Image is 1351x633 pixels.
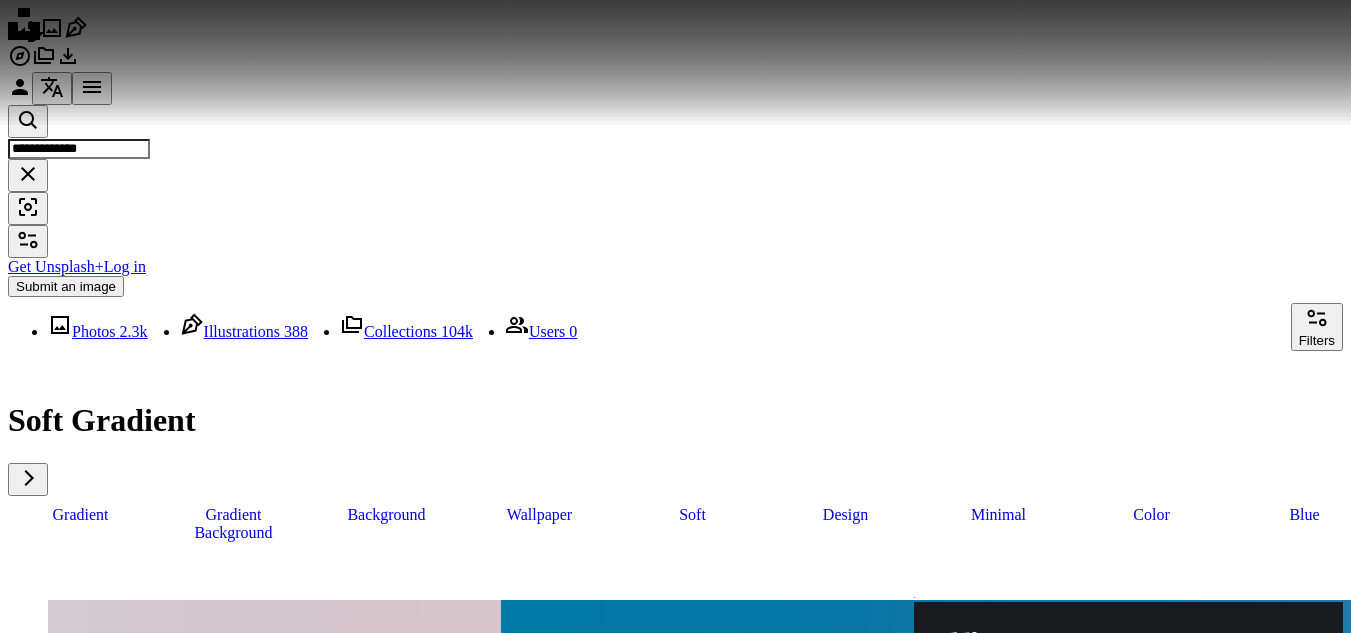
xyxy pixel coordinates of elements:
[340,323,473,340] a: Collections 104k
[505,323,577,340] a: Users 0
[467,496,612,534] a: wallpaper
[620,496,765,534] a: soft
[8,402,1343,439] h1: Soft Gradient
[8,258,104,275] a: Get Unsplash+
[914,597,915,598] img: file-1719664959749-d56c4ff96871image
[284,323,308,340] span: 388
[8,105,1343,225] form: Find visuals sitewide
[48,323,148,340] a: Photos 2.3k
[441,323,473,340] span: 104k
[8,496,153,534] a: gradient
[8,463,48,496] button: scroll list to the right
[64,26,88,43] a: Illustrations
[569,323,577,340] span: 0
[8,225,48,258] button: Filters
[314,496,459,534] a: background
[161,496,306,552] a: gradient background
[120,323,148,340] span: 2.3k
[104,258,146,275] a: Log in
[8,192,48,225] button: Visual search
[56,54,80,71] a: Download History
[72,72,112,105] button: Menu
[8,276,124,297] button: Submit an image
[32,72,72,105] button: Language
[1291,303,1343,351] button: Filters
[8,159,48,192] button: Clear
[773,496,918,534] a: design
[8,85,32,102] a: Log in / Sign up
[926,496,1071,534] a: minimal
[8,54,32,71] a: Explore
[40,26,64,43] a: Photos
[180,323,308,340] a: Illustrations 388
[8,105,48,138] button: Search Unsplash
[8,26,40,43] a: Home — Unsplash
[1079,496,1224,534] a: color
[32,54,56,71] a: Collections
